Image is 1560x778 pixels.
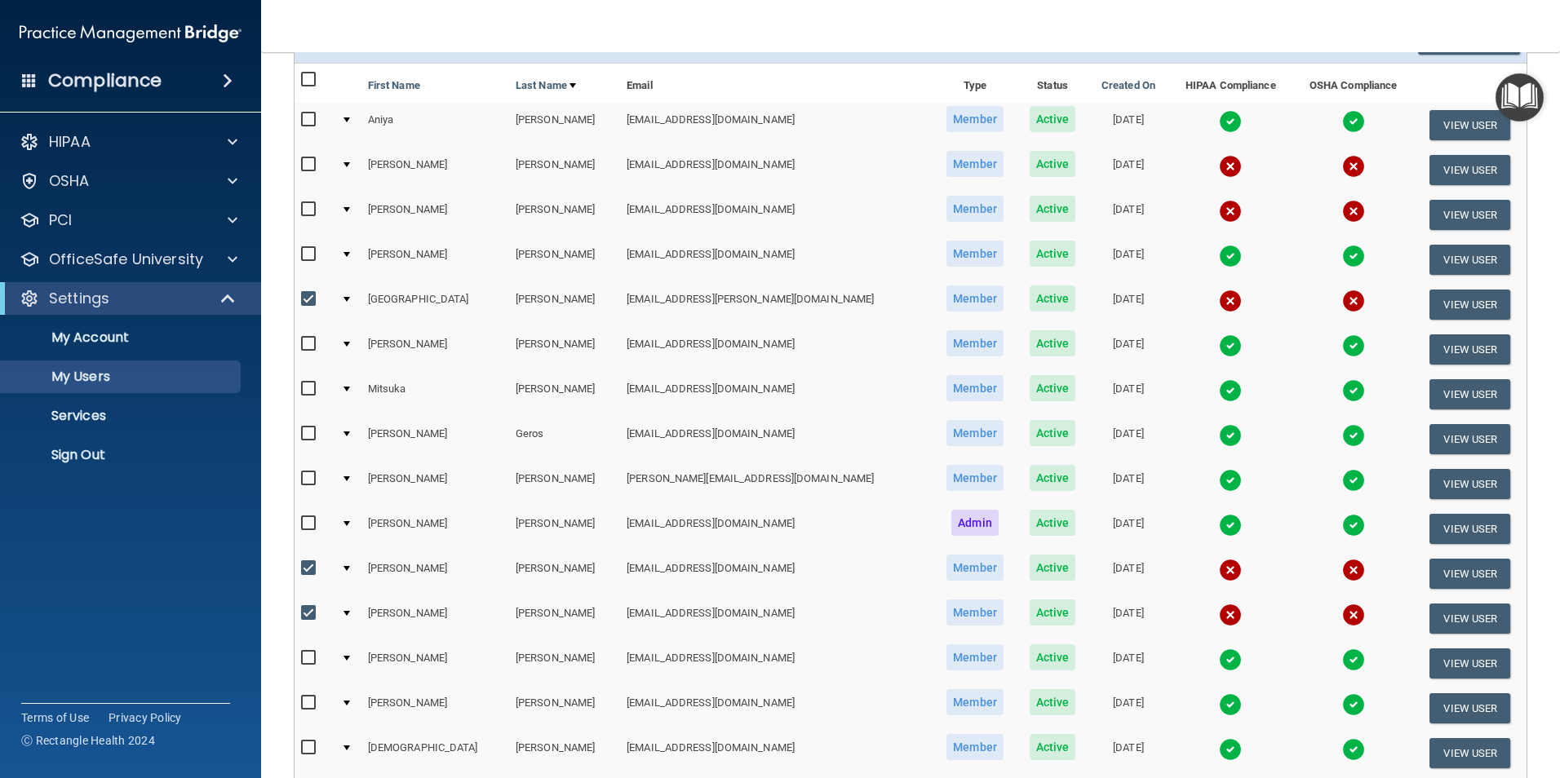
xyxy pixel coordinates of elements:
img: tick.e7d51cea.svg [1219,379,1242,402]
td: [PERSON_NAME] [361,417,509,462]
td: [EMAIL_ADDRESS][DOMAIN_NAME] [620,103,933,148]
p: OfficeSafe University [49,250,203,269]
button: View User [1429,469,1510,499]
td: [DATE] [1088,551,1169,596]
img: cross.ca9f0e7f.svg [1219,603,1242,626]
img: cross.ca9f0e7f.svg [1342,603,1365,626]
td: [DATE] [1088,596,1169,641]
td: [PERSON_NAME] [509,686,620,731]
span: Active [1030,689,1076,715]
button: View User [1429,514,1510,544]
td: [EMAIL_ADDRESS][DOMAIN_NAME] [620,641,933,686]
td: [EMAIL_ADDRESS][DOMAIN_NAME] [620,551,933,596]
td: [PERSON_NAME] [509,731,620,776]
img: tick.e7d51cea.svg [1219,648,1242,671]
td: [PERSON_NAME] [361,192,509,237]
p: OSHA [49,171,90,191]
th: Status [1017,64,1088,103]
td: [PERSON_NAME] [361,551,509,596]
td: [EMAIL_ADDRESS][DOMAIN_NAME] [620,372,933,417]
button: View User [1429,379,1510,409]
span: Ⓒ Rectangle Health 2024 [21,732,155,749]
td: [PERSON_NAME] [361,686,509,731]
img: tick.e7d51cea.svg [1219,693,1242,716]
img: cross.ca9f0e7f.svg [1219,290,1242,312]
p: Services [11,408,233,424]
img: cross.ca9f0e7f.svg [1342,290,1365,312]
span: Member [946,599,1004,625]
p: HIPAA [49,132,91,152]
a: Settings [20,289,237,308]
td: [EMAIL_ADDRESS][DOMAIN_NAME] [620,506,933,551]
td: [EMAIL_ADDRESS][DOMAIN_NAME] [620,237,933,282]
button: View User [1429,424,1510,454]
span: Active [1030,510,1076,536]
td: [EMAIL_ADDRESS][PERSON_NAME][DOMAIN_NAME] [620,282,933,327]
img: PMB logo [20,17,242,50]
img: tick.e7d51cea.svg [1219,110,1242,133]
td: [PERSON_NAME] [509,148,620,192]
span: Active [1030,330,1076,356]
p: Settings [49,289,109,308]
p: My Users [11,369,233,385]
a: Terms of Use [21,709,89,726]
td: [PERSON_NAME] [361,641,509,686]
img: cross.ca9f0e7f.svg [1219,200,1242,223]
a: Last Name [516,76,576,95]
img: tick.e7d51cea.svg [1219,245,1242,267]
td: [PERSON_NAME] [361,462,509,506]
img: tick.e7d51cea.svg [1342,379,1365,402]
span: Active [1030,285,1076,312]
span: Active [1030,151,1076,177]
span: Member [946,375,1004,401]
img: tick.e7d51cea.svg [1219,424,1242,447]
a: PCI [20,210,237,230]
td: [PERSON_NAME] [361,237,509,282]
td: [PERSON_NAME][EMAIL_ADDRESS][DOMAIN_NAME] [620,462,933,506]
td: [DATE] [1088,372,1169,417]
td: Aniya [361,103,509,148]
img: tick.e7d51cea.svg [1342,469,1365,492]
button: View User [1429,245,1510,275]
td: [DATE] [1088,103,1169,148]
span: Member [946,465,1004,491]
span: Member [946,151,1004,177]
button: View User [1429,155,1510,185]
a: HIPAA [20,132,237,152]
span: Member [946,285,1004,312]
span: Active [1030,375,1076,401]
td: [PERSON_NAME] [509,237,620,282]
span: Active [1030,599,1076,625]
td: [EMAIL_ADDRESS][DOMAIN_NAME] [620,686,933,731]
td: [DATE] [1088,148,1169,192]
td: [DATE] [1088,192,1169,237]
span: Active [1030,734,1076,760]
td: [PERSON_NAME] [509,506,620,551]
td: [DATE] [1088,282,1169,327]
p: PCI [49,210,72,230]
td: [DATE] [1088,462,1169,506]
td: [DATE] [1088,731,1169,776]
td: [PERSON_NAME] [509,641,620,686]
td: [PERSON_NAME] [509,327,620,372]
td: [DATE] [1088,237,1169,282]
span: Active [1030,644,1076,670]
span: Active [1030,196,1076,222]
button: View User [1429,200,1510,230]
img: tick.e7d51cea.svg [1342,424,1365,447]
span: Active [1030,555,1076,581]
td: [PERSON_NAME] [509,596,620,641]
td: [EMAIL_ADDRESS][DOMAIN_NAME] [620,148,933,192]
a: First Name [368,76,420,95]
img: tick.e7d51cea.svg [1342,245,1365,267]
td: [EMAIL_ADDRESS][DOMAIN_NAME] [620,596,933,641]
td: [EMAIL_ADDRESS][DOMAIN_NAME] [620,327,933,372]
img: cross.ca9f0e7f.svg [1342,155,1365,178]
a: OSHA [20,171,237,191]
img: tick.e7d51cea.svg [1219,334,1242,357]
td: [PERSON_NAME] [509,103,620,148]
img: tick.e7d51cea.svg [1342,334,1365,357]
button: View User [1429,559,1510,589]
td: Mitsuka [361,372,509,417]
td: [GEOGRAPHIC_DATA] [361,282,509,327]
